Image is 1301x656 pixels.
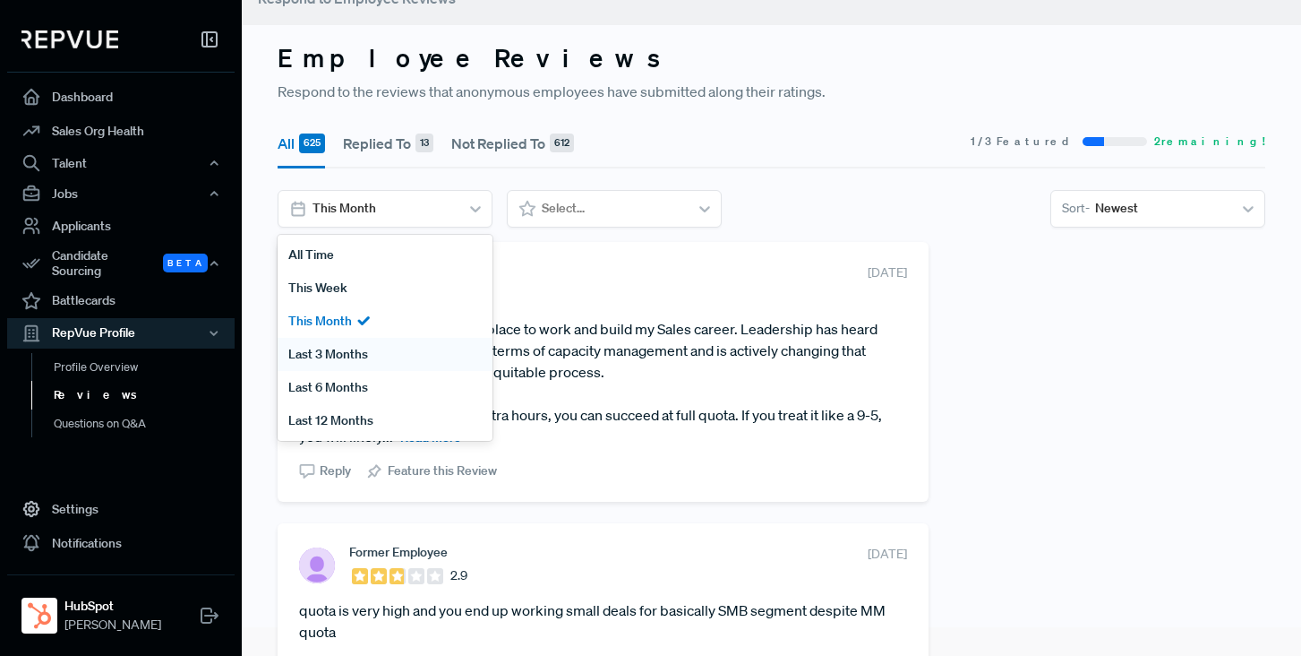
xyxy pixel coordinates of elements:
[278,371,492,404] div: Last 6 Months
[7,243,235,284] div: Candidate Sourcing
[31,381,259,410] a: Reviews
[278,305,492,338] div: This Month
[7,148,235,178] button: Talent
[64,616,161,634] span: [PERSON_NAME]
[299,134,325,153] div: 625
[7,526,235,560] a: Notifications
[31,353,259,382] a: Profile Overview
[7,492,235,526] a: Settings
[1154,134,1265,150] span: 2 remaining!
[971,134,1075,150] span: 1 / 3 Featured
[278,81,1265,102] p: Respond to the reviews that anonymous employees have submitted along their ratings.
[31,410,259,438] a: Questions on Q&A
[278,404,492,437] div: Last 12 Months
[868,545,907,564] span: [DATE]
[7,284,235,318] a: Battlecards
[21,30,118,48] img: RepVue
[7,80,235,114] a: Dashboard
[278,272,492,305] div: This Week
[343,118,433,168] button: Replied To 13
[7,209,235,243] a: Applicants
[299,318,907,447] article: HubSpot has been a fantastic place to work and build my Sales career. Leadership has heard many o...
[278,338,492,371] div: Last 3 Months
[415,134,433,153] div: 13
[278,118,325,168] button: All 625
[64,597,161,616] strong: HubSpot
[451,118,574,168] button: Not Replied To 612
[25,601,54,630] img: HubSpot
[1062,199,1090,218] span: Sort -
[320,462,351,480] span: Reply
[868,263,907,282] span: [DATE]
[299,600,907,643] article: quota is very high and you end up working small deals for basically SMB segment despite MM quota
[7,574,235,642] a: HubSpotHubSpot[PERSON_NAME]
[7,318,235,349] button: RepVue Profile
[349,545,448,559] span: Former Employee
[7,114,235,148] a: Sales Org Health
[450,566,467,585] span: 2.9
[163,254,208,272] span: Beta
[550,134,574,153] div: 612
[278,43,1265,73] h3: Employee Reviews
[278,238,492,272] div: All Time
[388,462,497,480] span: Feature this Review
[7,178,235,209] button: Jobs
[7,243,235,284] button: Candidate Sourcing Beta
